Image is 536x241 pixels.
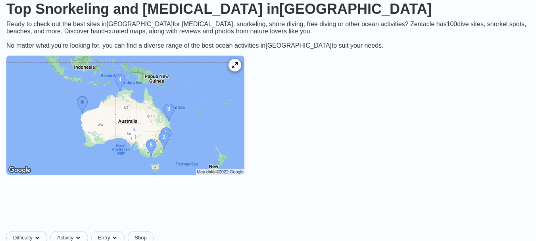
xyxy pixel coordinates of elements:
[111,235,118,241] img: dropdown caret
[57,235,73,241] span: Activity
[98,235,110,241] span: Entry
[76,189,461,225] iframe: Advertisement
[75,235,81,241] img: dropdown caret
[34,235,40,241] img: dropdown caret
[6,1,530,17] h1: Top Snorkeling and [MEDICAL_DATA] in [GEOGRAPHIC_DATA]
[13,235,33,241] span: Difficulty
[6,56,244,175] img: Australia dive site map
